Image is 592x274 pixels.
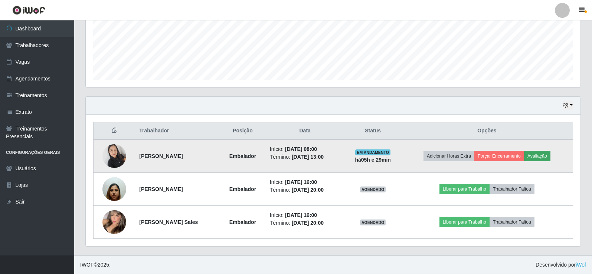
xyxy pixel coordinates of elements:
[229,219,256,225] strong: Embalador
[292,187,324,193] time: [DATE] 20:00
[270,145,340,153] li: Início:
[139,219,198,225] strong: [PERSON_NAME] Sales
[139,186,183,192] strong: [PERSON_NAME]
[360,219,386,225] span: AGENDADO
[102,173,126,205] img: 1730150027487.jpeg
[265,122,345,140] th: Data
[490,217,534,227] button: Trabalhador Faltou
[345,122,401,140] th: Status
[360,186,386,192] span: AGENDADO
[439,184,490,194] button: Liberar para Trabalho
[270,186,340,194] li: Término:
[576,262,586,268] a: iWof
[524,151,550,161] button: Avaliação
[285,146,317,152] time: [DATE] 08:00
[536,261,586,269] span: Desenvolvido por
[80,261,111,269] span: © 2025 .
[102,140,126,172] img: 1722007663957.jpeg
[12,6,45,15] img: CoreUI Logo
[439,217,490,227] button: Liberar para Trabalho
[270,211,340,219] li: Início:
[102,206,126,238] img: 1752756921028.jpeg
[355,149,390,155] span: EM ANDAMENTO
[401,122,573,140] th: Opções
[423,151,474,161] button: Adicionar Horas Extra
[229,186,256,192] strong: Embalador
[139,153,183,159] strong: [PERSON_NAME]
[292,154,324,160] time: [DATE] 13:00
[270,153,340,161] li: Término:
[355,157,391,163] strong: há 05 h e 29 min
[220,122,265,140] th: Posição
[135,122,220,140] th: Trabalhador
[270,178,340,186] li: Início:
[285,179,317,185] time: [DATE] 16:00
[292,220,324,226] time: [DATE] 20:00
[270,219,340,227] li: Término:
[80,262,94,268] span: IWOF
[285,212,317,218] time: [DATE] 16:00
[474,151,524,161] button: Forçar Encerramento
[229,153,256,159] strong: Embalador
[490,184,534,194] button: Trabalhador Faltou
